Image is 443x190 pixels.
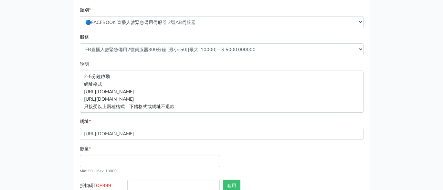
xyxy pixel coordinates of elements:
small: Min: 50 - Max: 10000 [80,168,117,173]
input: 格式為https://www.facebook.com/topfblive/videos/123456789/ [80,128,364,140]
span: TOP999 [93,182,111,189]
label: 網址 [80,118,91,125]
p: 2-5分鐘啟動 網址格式 [URL][DOMAIN_NAME] [URL][DOMAIN_NAME] 只接受以上兩種格式，下錯格式或網址不退款 [80,71,364,112]
label: 數量 [80,145,91,152]
label: 說明 [80,61,89,68]
label: 服務 [80,33,89,41]
label: 類別 [80,6,91,14]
